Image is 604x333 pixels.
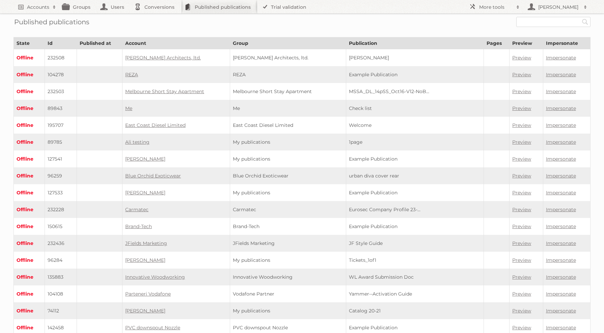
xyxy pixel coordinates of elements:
a: Preview [512,122,531,128]
td: [PERSON_NAME] [346,49,484,66]
a: Melbourne Short Stay Apartment [125,88,204,94]
a: Innovative Woodworking [125,274,185,280]
a: JFields Marketing [125,240,167,246]
a: Carmatec [125,206,148,213]
td: My publications [230,252,346,269]
td: My publications [230,184,346,201]
td: 232503 [45,83,77,100]
td: Offline [14,184,45,201]
td: Offline [14,235,45,252]
a: Impersonate [546,173,576,179]
a: East Coast Diesel Limited [125,122,186,128]
td: Example Publication [346,150,484,167]
a: Impersonate [546,206,576,213]
a: Preview [512,72,531,78]
a: Preview [512,308,531,314]
td: 96284 [45,252,77,269]
td: 232508 [45,49,77,66]
td: 74112 [45,302,77,319]
a: Ali testing [125,139,149,145]
th: Id [45,37,77,49]
td: Example Publication [346,184,484,201]
td: Offline [14,167,45,184]
td: Offline [14,117,45,134]
a: Impersonate [546,105,576,111]
td: Carmatec [230,201,346,218]
a: Impersonate [546,240,576,246]
a: PVC downspout Nozzle [125,325,180,331]
a: Me [125,105,132,111]
a: [PERSON_NAME] [125,156,165,162]
th: State [14,37,45,49]
a: Impersonate [546,274,576,280]
a: Impersonate [546,308,576,314]
a: [PERSON_NAME] [125,257,165,263]
td: urban diva cover rear [346,167,484,184]
td: 127541 [45,150,77,167]
a: Impersonate [546,257,576,263]
a: Preview [512,173,531,179]
td: 1page [346,134,484,150]
a: Impersonate [546,325,576,331]
td: Offline [14,134,45,150]
a: Preview [512,257,531,263]
a: Preview [512,88,531,94]
td: Blue Orchid Exoticwear [230,167,346,184]
td: Example Publication [346,66,484,83]
td: Catalog 20-21 [346,302,484,319]
a: Impersonate [546,122,576,128]
a: Preview [512,55,531,61]
a: REZA [125,72,138,78]
a: Parteneri Vodafone [125,291,171,297]
td: Offline [14,100,45,117]
a: Preview [512,223,531,229]
td: 89843 [45,100,77,117]
td: Yammer--Activation Guide [346,285,484,302]
td: Offline [14,49,45,66]
td: Brand-Tech [230,218,346,235]
td: JF Style Guide [346,235,484,252]
td: Innovative Woodworking [230,269,346,285]
td: 232228 [45,201,77,218]
td: Welcome [346,117,484,134]
a: [PERSON_NAME] [125,308,165,314]
td: Offline [14,218,45,235]
td: 195707 [45,117,77,134]
td: WL Award Submission Doc [346,269,484,285]
a: Impersonate [546,190,576,196]
input: Search [580,17,590,27]
td: 135883 [45,269,77,285]
a: Preview [512,190,531,196]
a: Preview [512,291,531,297]
a: Preview [512,325,531,331]
td: Offline [14,66,45,83]
a: Preview [512,156,531,162]
a: Preview [512,240,531,246]
a: Impersonate [546,72,576,78]
td: Offline [14,302,45,319]
td: [PERSON_NAME] Architects, ltd. [230,49,346,66]
td: My publications [230,134,346,150]
td: Tickets_1of1 [346,252,484,269]
a: Impersonate [546,291,576,297]
th: Preview [510,37,543,49]
td: 127533 [45,184,77,201]
td: East Coast Diesel Limited [230,117,346,134]
td: Offline [14,269,45,285]
td: Offline [14,252,45,269]
a: Preview [512,206,531,213]
td: Offline [14,285,45,302]
td: 104278 [45,66,77,83]
a: Impersonate [546,139,576,145]
th: Group [230,37,346,49]
a: Preview [512,274,531,280]
td: 96259 [45,167,77,184]
th: Pages [484,37,509,49]
a: Impersonate [546,55,576,61]
a: Impersonate [546,156,576,162]
td: 89785 [45,134,77,150]
td: JFields Marketing [230,235,346,252]
td: 104108 [45,285,77,302]
td: Offline [14,201,45,218]
td: 232436 [45,235,77,252]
